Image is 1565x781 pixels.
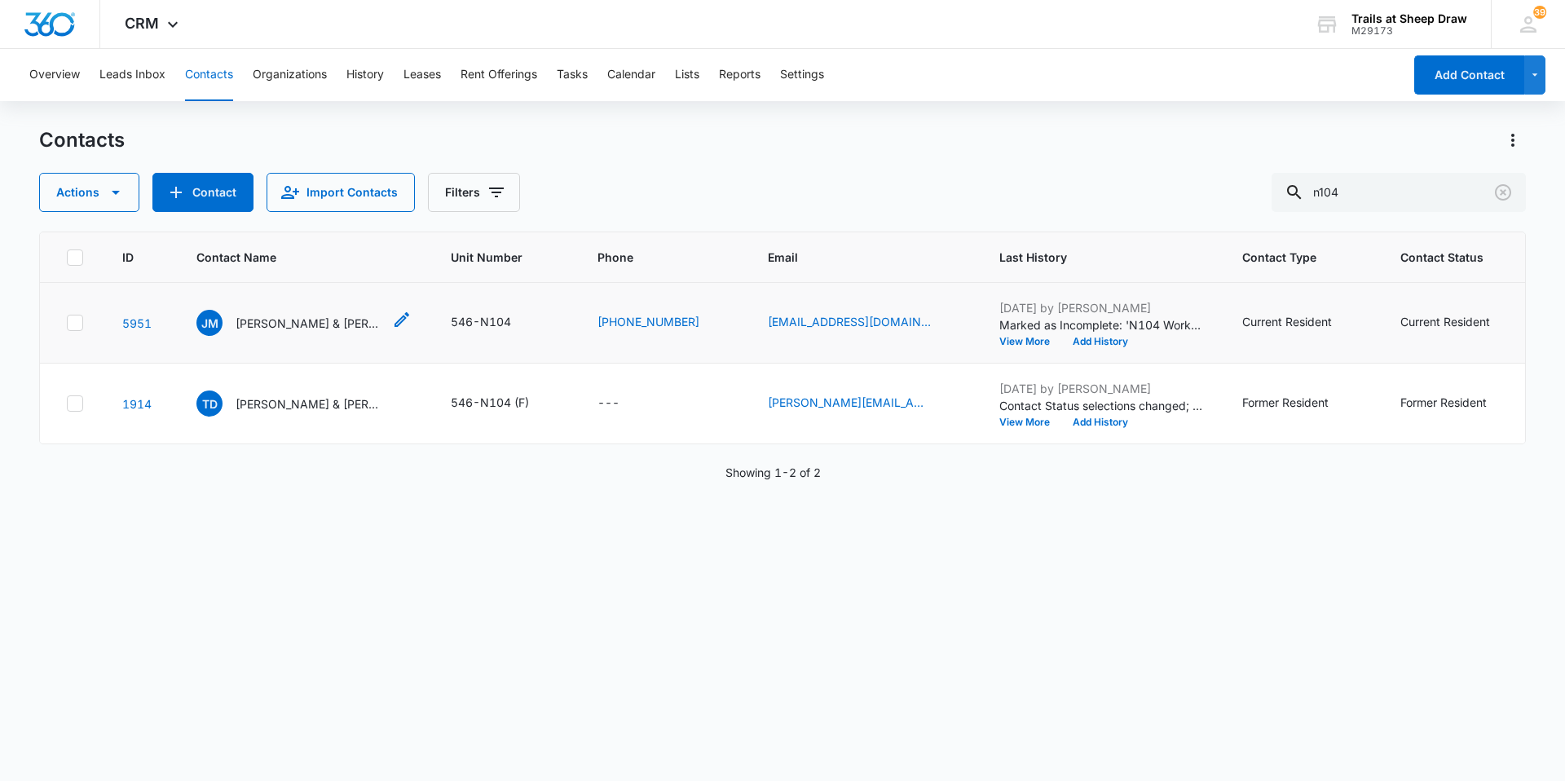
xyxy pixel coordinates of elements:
p: Contact Status selections changed; Current Resident was removed and Former Resident was added. [999,397,1203,414]
span: Phone [597,249,705,266]
span: Unit Number [451,249,558,266]
button: Add History [1061,417,1140,427]
span: CRM [125,15,159,32]
button: Leases [403,49,441,101]
button: Settings [780,49,824,101]
span: ID [122,249,134,266]
div: Contact Type - Current Resident - Select to Edit Field [1242,313,1361,333]
div: Unit Number - 546-N104 (F) - Select to Edit Field [451,394,558,413]
span: TD [196,390,223,417]
span: Contact Type [1242,249,1338,266]
a: [PERSON_NAME][EMAIL_ADDRESS][PERSON_NAME][DOMAIN_NAME] [768,394,931,411]
span: Email [768,249,937,266]
span: 39 [1533,6,1546,19]
p: Showing 1-2 of 2 [725,464,821,481]
div: Unit Number - 546-N104 - Select to Edit Field [451,313,540,333]
a: Navigate to contact details page for Tinaj Dixon & Angelique Gurule [122,397,152,411]
div: account id [1351,25,1467,37]
p: [DATE] by [PERSON_NAME] [999,299,1203,316]
span: Last History [999,249,1179,266]
button: View More [999,417,1061,427]
div: --- [597,394,619,413]
button: View More [999,337,1061,346]
span: Contact Name [196,249,388,266]
button: Reports [719,49,760,101]
div: Contact Name - Tinaj Dixon & Angelique Gurule - Select to Edit Field [196,390,412,417]
div: Contact Status - Former Resident - Select to Edit Field [1400,394,1516,413]
p: [DATE] by [PERSON_NAME] [999,380,1203,397]
div: Current Resident [1242,313,1332,330]
div: Former Resident [1242,394,1329,411]
div: Contact Type - Former Resident - Select to Edit Field [1242,394,1358,413]
div: Current Resident [1400,313,1490,330]
button: Overview [29,49,80,101]
div: Contact Name - Joshua Milan & Adriana Molina Suazo - Select to Edit Field [196,310,412,336]
div: Phone - (970) 714-1252 - Select to Edit Field [597,313,729,333]
button: Actions [39,173,139,212]
button: Import Contacts [267,173,415,212]
button: Contacts [185,49,233,101]
div: account name [1351,12,1467,25]
button: Calendar [607,49,655,101]
span: Contact Status [1400,249,1496,266]
h1: Contacts [39,128,125,152]
div: Email - jmco080813@gmail.com - Select to Edit Field [768,313,960,333]
a: Navigate to contact details page for Joshua Milan & Adriana Molina Suazo [122,316,152,330]
input: Search Contacts [1272,173,1526,212]
span: JM [196,310,223,336]
button: Add History [1061,337,1140,346]
a: [EMAIL_ADDRESS][DOMAIN_NAME] [768,313,931,330]
button: History [346,49,384,101]
button: Add Contact [1414,55,1524,95]
p: [PERSON_NAME] & [PERSON_NAME] [236,315,382,332]
a: [PHONE_NUMBER] [597,313,699,330]
p: [PERSON_NAME] & [PERSON_NAME] [236,395,382,413]
div: 546-N104 [451,313,511,330]
div: notifications count [1533,6,1546,19]
button: Rent Offerings [461,49,537,101]
button: Clear [1490,179,1516,205]
div: Email - GURULE.ANGELIQUE@YAHOO.COM - Select to Edit Field [768,394,960,413]
button: Tasks [557,49,588,101]
div: Phone - - Select to Edit Field [597,394,649,413]
div: Former Resident [1400,394,1487,411]
button: Actions [1500,127,1526,153]
button: Add Contact [152,173,253,212]
div: Contact Status - Current Resident - Select to Edit Field [1400,313,1519,333]
p: Marked as Incomplete: 'N104 Work Order ' ([DATE]). [999,316,1203,333]
button: Lists [675,49,699,101]
button: Organizations [253,49,327,101]
div: 546-N104 (F) [451,394,529,411]
button: Filters [428,173,520,212]
button: Leads Inbox [99,49,165,101]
